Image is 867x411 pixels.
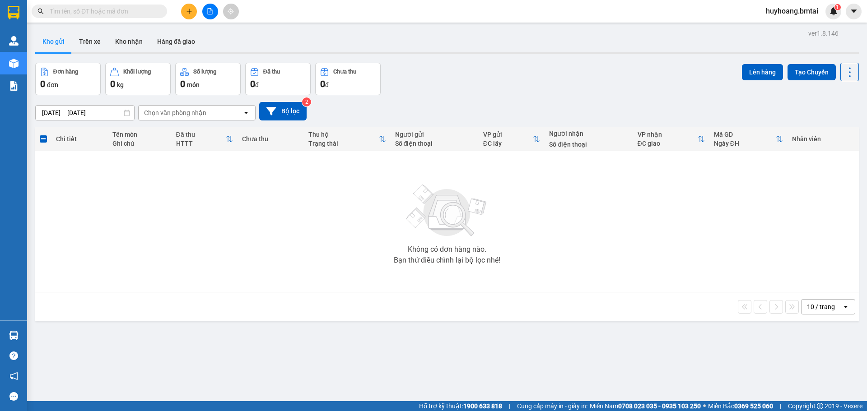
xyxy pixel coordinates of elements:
[242,135,299,143] div: Chưa thu
[242,109,250,116] svg: open
[9,59,19,68] img: warehouse-icon
[395,140,474,147] div: Số điện thoại
[590,401,701,411] span: Miền Nam
[110,79,115,89] span: 0
[807,302,835,311] div: 10 / trang
[703,404,706,408] span: ⚪️
[709,127,788,151] th: Toggle SortBy
[35,63,101,95] button: Đơn hàng0đơn
[47,81,58,88] span: đơn
[9,81,19,91] img: solution-icon
[509,401,510,411] span: |
[193,69,216,75] div: Số lượng
[37,8,44,14] span: search
[714,131,776,138] div: Mã GD
[223,4,239,19] button: aim
[842,303,849,310] svg: open
[36,106,134,120] input: Select a date range.
[255,81,259,88] span: đ
[172,127,238,151] th: Toggle SortBy
[105,63,171,95] button: Khối lượng0kg
[463,402,502,410] strong: 1900 633 818
[8,6,19,19] img: logo-vxr
[483,140,533,147] div: ĐC lấy
[618,402,701,410] strong: 0708 023 035 - 0935 103 250
[633,127,709,151] th: Toggle SortBy
[714,140,776,147] div: Ngày ĐH
[808,28,839,38] div: ver 1.8.146
[245,63,311,95] button: Đã thu0đ
[9,392,18,401] span: message
[315,63,381,95] button: Chưa thu0đ
[207,8,213,14] span: file-add
[308,140,379,147] div: Trạng thái
[9,36,19,46] img: warehouse-icon
[549,130,628,137] div: Người nhận
[176,131,226,138] div: Đã thu
[40,79,45,89] span: 0
[263,69,280,75] div: Đã thu
[117,81,124,88] span: kg
[479,127,545,151] th: Toggle SortBy
[333,69,356,75] div: Chưa thu
[150,31,202,52] button: Hàng đã giao
[320,79,325,89] span: 0
[180,79,185,89] span: 0
[734,402,773,410] strong: 0369 525 060
[50,6,156,16] input: Tìm tên, số ĐT hoặc mã đơn
[72,31,108,52] button: Trên xe
[708,401,773,411] span: Miền Bắc
[846,4,862,19] button: caret-down
[638,140,698,147] div: ĐC giao
[186,8,192,14] span: plus
[56,135,103,143] div: Chi tiết
[402,179,492,242] img: svg+xml;base64,PHN2ZyBjbGFzcz0ibGlzdC1wbHVnX19zdmciIHhtbG5zPSJodHRwOi8vd3d3LnczLm9yZy8yMDAwL3N2Zy...
[517,401,587,411] span: Cung cấp máy in - giấy in:
[792,135,854,143] div: Nhân viên
[759,5,825,17] span: huyhoang.bmtai
[112,140,167,147] div: Ghi chú
[250,79,255,89] span: 0
[780,401,781,411] span: |
[187,81,200,88] span: món
[144,108,206,117] div: Chọn văn phòng nhận
[228,8,234,14] span: aim
[35,31,72,52] button: Kho gửi
[836,4,839,10] span: 1
[9,351,18,360] span: question-circle
[181,4,197,19] button: plus
[304,127,391,151] th: Toggle SortBy
[123,69,151,75] div: Khối lượng
[308,131,379,138] div: Thu hộ
[176,140,226,147] div: HTTT
[108,31,150,52] button: Kho nhận
[9,331,19,340] img: warehouse-icon
[817,403,823,409] span: copyright
[395,131,474,138] div: Người gửi
[394,257,500,264] div: Bạn thử điều chỉnh lại bộ lọc nhé!
[259,102,307,120] button: Bộ lọc
[638,131,698,138] div: VP nhận
[834,4,841,10] sup: 1
[325,81,329,88] span: đ
[302,97,311,106] sup: 2
[830,7,838,15] img: icon-new-feature
[53,69,78,75] div: Đơn hàng
[202,4,218,19] button: file-add
[483,131,533,138] div: VP gửi
[408,246,486,253] div: Không có đơn hàng nào.
[850,7,858,15] span: caret-down
[9,372,18,380] span: notification
[175,63,241,95] button: Số lượng0món
[788,64,836,80] button: Tạo Chuyến
[419,401,502,411] span: Hỗ trợ kỹ thuật:
[549,141,628,148] div: Số điện thoại
[742,64,783,80] button: Lên hàng
[112,131,167,138] div: Tên món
